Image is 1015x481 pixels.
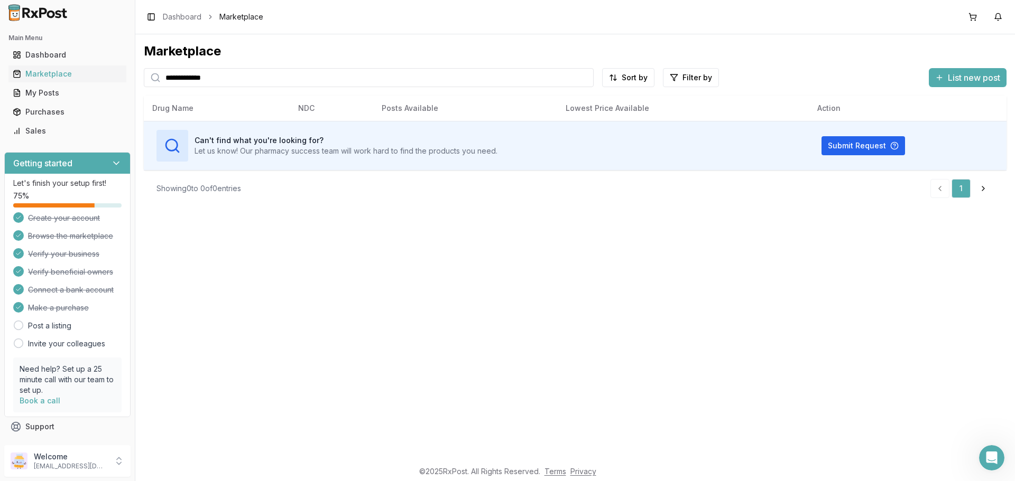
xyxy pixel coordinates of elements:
div: Marketplace [13,69,122,79]
span: Sort by [622,72,648,83]
a: Sales [8,121,126,140]
span: Make a purchase [28,303,89,313]
span: Connect a bank account [28,285,114,295]
th: Lowest Price Available [557,96,809,121]
a: Go to next page [973,179,994,198]
iframe: Intercom live chat [979,445,1004,470]
div: Dashboard [13,50,122,60]
th: Action [809,96,1007,121]
button: List new post [929,68,1007,87]
p: Let's finish your setup first! [13,178,122,188]
nav: pagination [930,179,994,198]
button: Dashboard [4,46,131,63]
th: Drug Name [144,96,290,121]
span: Verify beneficial owners [28,267,113,277]
th: NDC [290,96,373,121]
span: Feedback [25,440,61,451]
span: 75 % [13,191,29,201]
button: Support [4,417,131,436]
a: My Posts [8,83,126,102]
a: Book a call [20,396,60,405]
nav: breadcrumb [163,12,263,22]
a: Purchases [8,102,126,121]
div: Sales [13,126,122,136]
a: Invite your colleagues [28,338,105,349]
p: Need help? Set up a 25 minute call with our team to set up. [20,364,115,395]
a: Marketplace [8,64,126,83]
h3: Can't find what you're looking for? [195,135,497,146]
span: Browse the marketplace [28,231,113,241]
img: RxPost Logo [4,4,72,21]
p: Let us know! Our pharmacy success team will work hard to find the products you need. [195,146,497,156]
p: [EMAIL_ADDRESS][DOMAIN_NAME] [34,462,107,470]
span: Create your account [28,213,100,223]
div: Showing 0 to 0 of 0 entries [156,183,241,194]
a: Dashboard [163,12,201,22]
div: Marketplace [144,43,1007,60]
th: Posts Available [373,96,557,121]
a: Terms [545,467,566,476]
button: Submit Request [822,136,905,155]
button: Feedback [4,436,131,455]
button: Sales [4,122,131,139]
div: Purchases [13,107,122,117]
button: Filter by [663,68,719,87]
button: Sort by [602,68,654,87]
span: List new post [948,71,1000,84]
img: User avatar [11,452,27,469]
button: Purchases [4,103,131,120]
h2: Main Menu [8,34,126,42]
div: My Posts [13,88,122,98]
a: 1 [952,179,971,198]
p: Welcome [34,451,107,462]
span: Marketplace [219,12,263,22]
a: Privacy [570,467,596,476]
h3: Getting started [13,157,72,169]
a: List new post [929,73,1007,84]
button: My Posts [4,84,131,101]
span: Verify your business [28,249,99,259]
span: Filter by [682,72,712,83]
a: Dashboard [8,45,126,64]
button: Marketplace [4,65,131,82]
a: Post a listing [28,320,71,331]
